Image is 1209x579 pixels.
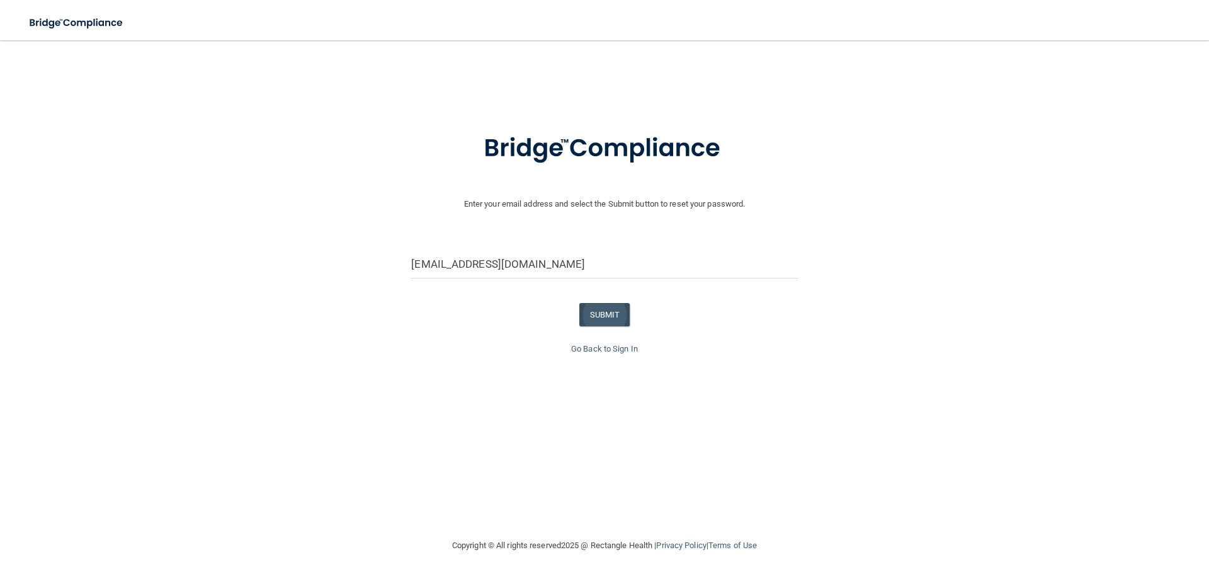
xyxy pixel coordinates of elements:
[656,541,706,550] a: Privacy Policy
[19,10,135,36] img: bridge_compliance_login_screen.278c3ca4.svg
[375,525,834,566] div: Copyright © All rights reserved 2025 @ Rectangle Health | |
[991,490,1194,540] iframe: Drift Widget Chat Controller
[571,344,638,353] a: Go Back to Sign In
[458,116,751,181] img: bridge_compliance_login_screen.278c3ca4.svg
[411,250,797,278] input: Email
[708,541,757,550] a: Terms of Use
[579,303,630,326] button: SUBMIT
